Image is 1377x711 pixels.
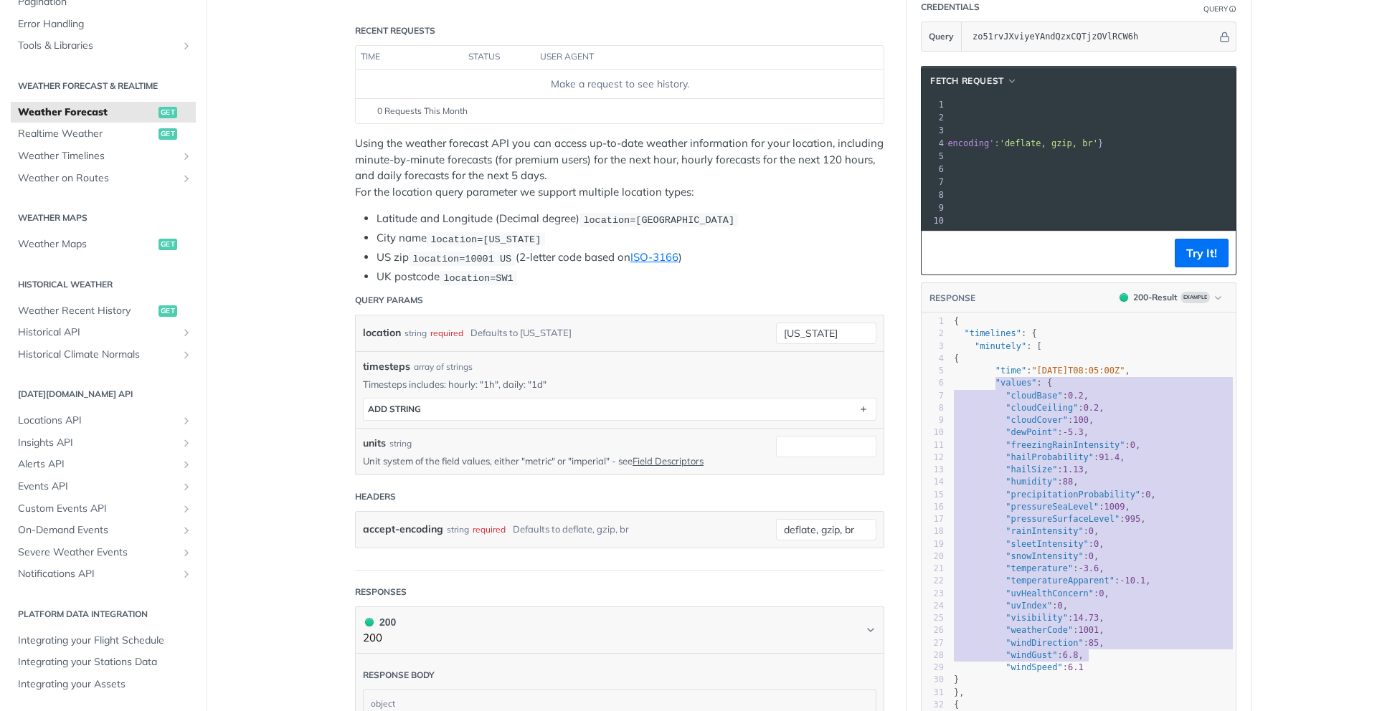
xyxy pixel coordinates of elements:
a: Events APIShow subpages for Events API [11,476,196,497]
div: 10 [922,426,944,439]
span: Integrating your Stations Data [18,655,192,669]
span: Events API [18,479,177,494]
span: 14.73 [1073,613,1099,623]
div: 9 [922,201,946,214]
span: Query [929,30,954,43]
button: Show subpages for Historical API [181,327,192,338]
div: string [447,519,469,540]
a: Integrating your Assets [11,674,196,695]
th: user agent [535,46,855,69]
a: Historical APIShow subpages for Historical API [11,322,196,343]
li: Latitude and Longitude (Decimal degree) [377,211,884,227]
span: : , [954,526,1099,536]
span: 5.3 [1068,427,1084,437]
span: 0 [1145,490,1150,500]
div: required [473,519,506,540]
div: Defaults to deflate, gzip, br [513,519,629,540]
span: : , [954,452,1125,462]
span: get [158,107,177,118]
span: Integrating your Flight Schedule [18,634,192,648]
span: 6.8 [1063,650,1079,660]
a: Error Handling [11,14,196,35]
span: : , [954,625,1104,635]
span: 0 [1089,526,1094,536]
button: ADD string [364,399,876,420]
div: 11 [922,439,944,452]
span: Insights API [18,436,177,450]
button: Show subpages for Insights API [181,437,192,449]
span: "visibility" [1005,613,1068,623]
div: 200 [363,614,396,630]
a: On-Demand EventsShow subpages for On-Demand Events [11,520,196,541]
div: Recent Requests [355,24,435,37]
button: Copy to clipboard [929,242,949,264]
span: : [ [954,341,1042,351]
div: 31 [922,687,944,699]
div: 23 [922,588,944,600]
button: 200200-ResultExample [1112,290,1229,305]
span: "uvIndex" [1005,601,1052,611]
span: Weather Maps [18,237,155,252]
span: : , [954,391,1089,401]
span: 100 [1073,415,1089,425]
span: : , [954,464,1089,474]
button: Show subpages for On-Demand Events [181,525,192,536]
div: 3 [922,124,946,137]
span: "pressureSeaLevel" [1005,502,1099,512]
h2: Weather Forecast & realtime [11,80,196,92]
button: Show subpages for Events API [181,481,192,492]
span: On-Demand Events [18,523,177,538]
span: 0 Requests This Month [377,105,468,118]
p: 200 [363,630,396,646]
span: "minutely" [975,341,1026,351]
div: 2 [922,328,944,340]
div: 1 [922,98,946,111]
span: 1001 [1078,625,1099,635]
span: 0.2 [1084,403,1099,413]
h2: Platform DATA integration [11,608,196,621]
div: 4 [922,137,946,150]
span: "snowIntensity" [1005,551,1083,561]
div: 26 [922,624,944,636]
li: UK postcode [377,269,884,285]
span: }, [954,687,965,697]
span: "windGust" [1005,650,1057,660]
span: } [954,674,959,684]
span: "temperature" [1005,563,1073,573]
span: Custom Events API [18,502,177,516]
span: : { [954,378,1052,388]
span: Integrating your Assets [18,677,192,692]
li: City name [377,230,884,247]
button: Show subpages for Weather Timelines [181,151,192,162]
span: { [954,316,959,326]
div: 12 [922,452,944,464]
button: Show subpages for Notifications API [181,568,192,580]
span: : , [954,551,1099,561]
div: 9 [922,414,944,426]
div: 7 [922,176,946,189]
span: "time" [995,366,1026,376]
h2: [DATE][DOMAIN_NAME] API [11,388,196,401]
div: 24 [922,600,944,612]
span: : , [954,514,1145,524]
button: Show subpages for Custom Events API [181,503,192,515]
span: 0 [1094,539,1099,549]
span: 0 [1058,601,1063,611]
input: apikey [965,22,1217,51]
button: Show subpages for Historical Climate Normals [181,349,192,361]
button: Show subpages for Weather on Routes [181,173,192,184]
div: 2 [922,111,946,124]
span: : , [954,563,1104,573]
div: Make a request to see history. [361,77,878,92]
span: 91.4 [1099,452,1120,462]
a: Weather on RoutesShow subpages for Weather on Routes [11,168,196,189]
a: Custom Events APIShow subpages for Custom Events API [11,498,196,520]
div: Query Params [355,294,423,307]
button: Show subpages for Severe Weather Events [181,547,192,558]
span: location=[US_STATE] [430,234,541,244]
span: : , [954,490,1156,500]
a: Severe Weather EventsShow subpages for Severe Weather Events [11,542,196,563]
span: 10.1 [1125,576,1145,586]
div: 27 [922,637,944,649]
span: Weather Timelines [18,149,177,163]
